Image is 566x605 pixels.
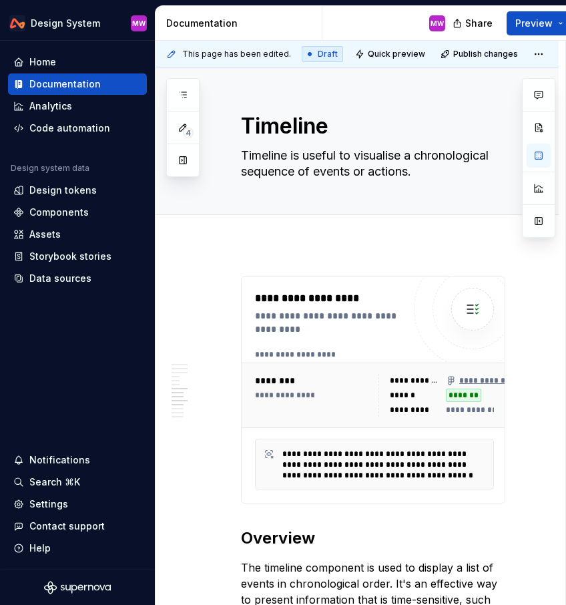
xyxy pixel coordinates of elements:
textarea: Timeline [238,110,503,142]
a: Storybook stories [8,246,147,267]
div: Storybook stories [29,250,111,263]
svg: Supernova Logo [44,581,111,594]
span: Quick preview [368,49,425,59]
div: Analytics [29,99,72,113]
a: Assets [8,224,147,245]
textarea: Timeline is useful to visualise a chronological sequence of events or actions. [238,145,503,182]
a: Documentation [8,73,147,95]
button: Contact support [8,516,147,537]
button: Notifications [8,449,147,471]
div: Components [29,206,89,219]
img: 0733df7c-e17f-4421-95a9-ced236ef1ff0.png [9,15,25,31]
div: Contact support [29,520,105,533]
div: Documentation [29,77,101,91]
span: This page has been edited. [182,49,291,59]
div: Design system data [11,163,89,174]
span: Share [465,17,493,30]
span: Publish changes [453,49,518,59]
button: Help [8,538,147,559]
a: Code automation [8,118,147,139]
div: Design tokens [29,184,97,197]
div: Notifications [29,453,90,467]
div: Design System [31,17,100,30]
div: Search ⌘K [29,475,80,489]
div: Data sources [29,272,91,285]
div: Code automation [29,122,110,135]
div: Home [29,55,56,69]
button: Search ⌘K [8,471,147,493]
button: Publish changes [437,45,524,63]
div: Help [29,542,51,555]
span: Draft [318,49,338,59]
a: Settings [8,493,147,515]
a: Analytics [8,95,147,117]
a: Home [8,51,147,73]
div: Settings [29,497,68,511]
div: MW [132,18,146,29]
span: Preview [515,17,553,30]
button: Quick preview [351,45,431,63]
button: Design SystemMW [3,9,152,37]
div: MW [431,18,444,29]
span: 4 [183,128,194,138]
a: Components [8,202,147,223]
button: Share [446,11,501,35]
a: Design tokens [8,180,147,201]
a: Data sources [8,268,147,289]
h2: Overview [241,528,505,549]
div: Assets [29,228,61,241]
div: Documentation [166,17,316,30]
